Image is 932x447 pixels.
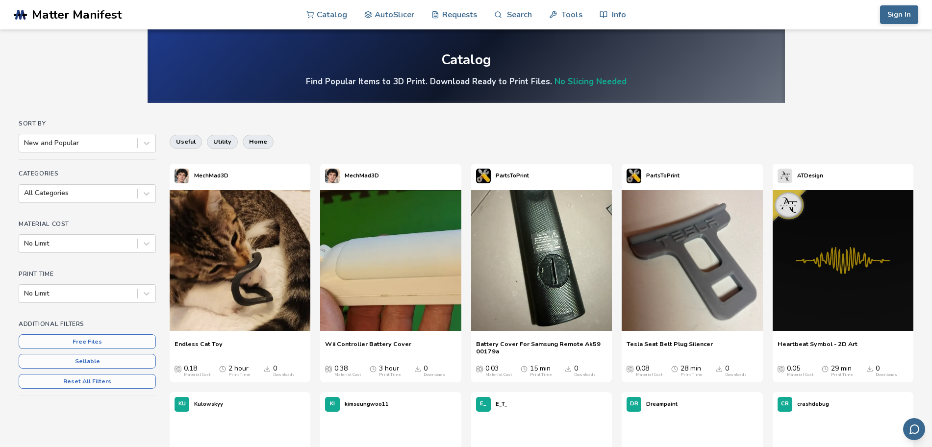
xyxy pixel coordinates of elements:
[306,76,627,87] h4: Find Popular Items to 3D Print. Download Ready to Print Files.
[627,340,713,355] a: Tesla Seat Belt Plug Silencer
[671,365,678,372] span: Average Print Time
[680,372,702,377] div: Print Time
[485,365,512,377] div: 0.03
[787,365,813,377] div: 0.05
[19,334,156,349] button: Free Files
[521,365,528,372] span: Average Print Time
[866,365,873,372] span: Downloads
[19,170,156,177] h4: Categories
[680,365,702,377] div: 28 min
[24,189,26,197] input: All Categories
[194,171,228,181] p: MechMad3D
[778,340,857,355] a: Heartbeat Symbol - 2D Art
[530,372,552,377] div: Print Time
[636,365,662,377] div: 0.08
[19,120,156,127] h4: Sort By
[184,365,210,377] div: 0.18
[646,399,678,409] p: Dreampaint
[228,372,250,377] div: Print Time
[485,372,512,377] div: Material Cost
[622,164,684,188] a: PartsToPrint's profilePartsToPrint
[797,171,823,181] p: ATDesign
[797,399,829,409] p: crashdebug
[831,365,853,377] div: 29 min
[32,8,122,22] span: Matter Manifest
[476,169,491,183] img: PartsToPrint's profile
[243,135,274,149] button: home
[480,401,486,407] span: E_
[822,365,829,372] span: Average Print Time
[476,365,483,372] span: Average Cost
[194,399,223,409] p: Kulowskyy
[876,372,897,377] div: Downloads
[496,399,507,409] p: E_T_
[441,52,491,68] div: Catalog
[379,372,401,377] div: Print Time
[627,169,641,183] img: PartsToPrint's profile
[530,365,552,377] div: 15 min
[228,365,250,377] div: 2 hour
[325,340,411,355] a: Wii Controller Battery Cover
[646,171,680,181] p: PartsToPrint
[330,401,335,407] span: KI
[778,169,792,183] img: ATDesign's profile
[175,365,181,372] span: Average Cost
[273,365,295,377] div: 0
[414,365,421,372] span: Downloads
[175,169,189,183] img: MechMad3D's profile
[424,365,445,377] div: 0
[320,164,384,188] a: MechMad3D's profileMechMad3D
[471,164,534,188] a: PartsToPrint's profilePartsToPrint
[264,365,271,372] span: Downloads
[574,372,596,377] div: Downloads
[19,271,156,277] h4: Print Time
[725,372,747,377] div: Downloads
[636,372,662,377] div: Material Cost
[781,401,789,407] span: CR
[24,290,26,298] input: No Limit
[496,171,529,181] p: PartsToPrint
[207,135,238,149] button: utility
[554,76,627,87] a: No Slicing Needed
[325,169,340,183] img: MechMad3D's profile
[778,365,784,372] span: Average Cost
[170,164,233,188] a: MechMad3D's profileMechMad3D
[424,372,445,377] div: Downloads
[24,240,26,248] input: No Limit
[334,372,361,377] div: Material Cost
[627,365,633,372] span: Average Cost
[379,365,401,377] div: 3 hour
[831,372,853,377] div: Print Time
[24,139,26,147] input: New and Popular
[19,354,156,369] button: Sellable
[787,372,813,377] div: Material Cost
[880,5,918,24] button: Sign In
[476,340,607,355] a: Battery Cover For Samsung Remote Ak59 00179a
[184,372,210,377] div: Material Cost
[630,401,638,407] span: DR
[19,221,156,227] h4: Material Cost
[19,321,156,327] h4: Additional Filters
[876,365,897,377] div: 0
[219,365,226,372] span: Average Print Time
[273,372,295,377] div: Downloads
[370,365,377,372] span: Average Print Time
[19,374,156,389] button: Reset All Filters
[345,399,389,409] p: kimseungwoo11
[903,418,925,440] button: Send feedback via email
[565,365,572,372] span: Downloads
[175,340,223,355] a: Endless Cat Toy
[178,401,186,407] span: KU
[325,365,332,372] span: Average Cost
[345,171,379,181] p: MechMad3D
[334,365,361,377] div: 0.38
[574,365,596,377] div: 0
[170,135,202,149] button: useful
[725,365,747,377] div: 0
[773,164,828,188] a: ATDesign's profileATDesign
